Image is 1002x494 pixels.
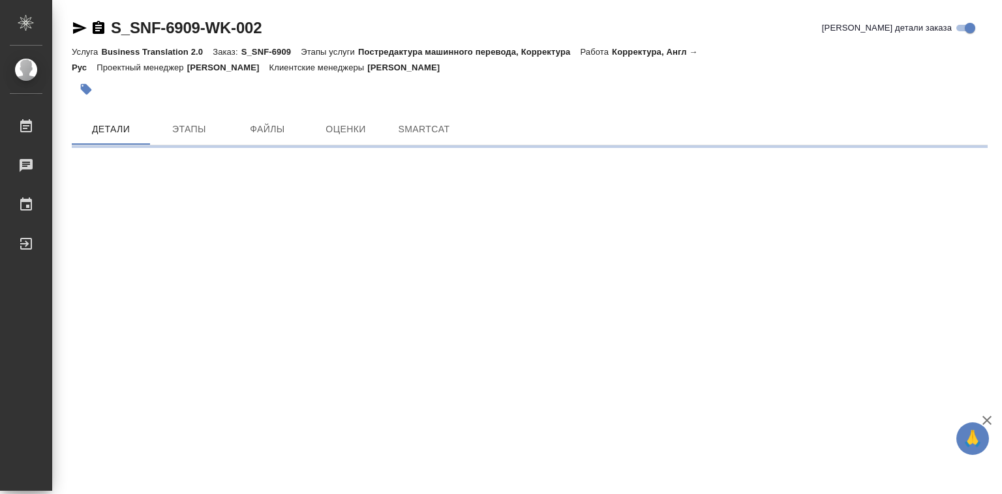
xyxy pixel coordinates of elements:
p: Заказ: [213,47,241,57]
p: Услуга [72,47,101,57]
button: 🙏 [956,422,989,455]
span: SmartCat [393,121,455,138]
p: Работа [580,47,612,57]
button: Добавить тэг [72,75,100,104]
span: 🙏 [962,425,984,452]
p: Проектный менеджер [97,63,187,72]
button: Скопировать ссылку [91,20,106,36]
span: Файлы [236,121,299,138]
span: [PERSON_NAME] детали заказа [822,22,952,35]
p: [PERSON_NAME] [187,63,269,72]
span: Оценки [314,121,377,138]
p: Этапы услуги [301,47,358,57]
span: Детали [80,121,142,138]
button: Скопировать ссылку для ЯМессенджера [72,20,87,36]
span: Этапы [158,121,220,138]
p: Постредактура машинного перевода, Корректура [358,47,580,57]
p: Business Translation 2.0 [101,47,213,57]
p: S_SNF-6909 [241,47,301,57]
p: [PERSON_NAME] [367,63,449,72]
p: Клиентские менеджеры [269,63,368,72]
a: S_SNF-6909-WK-002 [111,19,262,36]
